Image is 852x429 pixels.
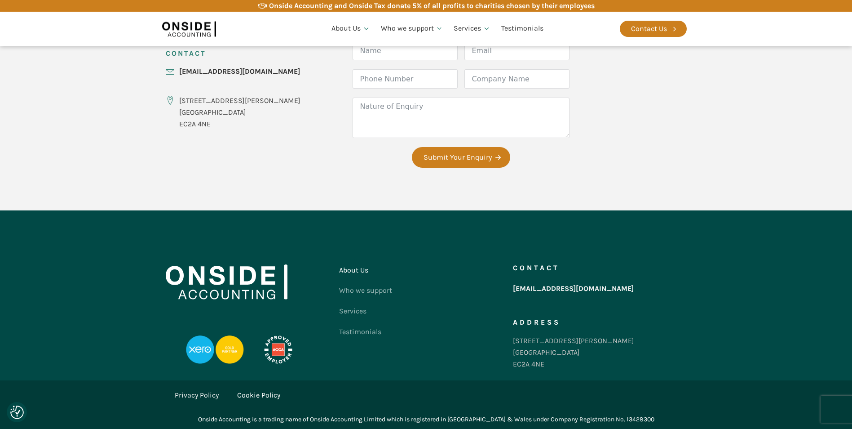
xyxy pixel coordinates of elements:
input: Email [464,41,569,60]
a: Testimonials [339,322,392,342]
div: [STREET_ADDRESS][PERSON_NAME] [GEOGRAPHIC_DATA] EC2A 4NE [513,335,634,370]
img: Onside Accounting [162,18,216,39]
img: Revisit consent button [10,406,24,419]
h5: Contact [513,264,560,272]
div: Onside Accounting is a trading name of Onside Accounting Limited which is registered in [GEOGRAPH... [198,415,654,425]
button: Consent Preferences [10,406,24,419]
h5: Address [513,319,561,326]
input: Phone Number [353,69,458,89]
a: About Us [326,13,375,44]
h3: CONTACT [166,41,206,66]
div: [STREET_ADDRESS][PERSON_NAME] [GEOGRAPHIC_DATA] EC2A 4NE [179,95,300,130]
a: Who we support [375,13,449,44]
a: Testimonials [496,13,549,44]
a: About Us [339,260,392,281]
a: [EMAIL_ADDRESS][DOMAIN_NAME] [179,66,300,77]
a: Cookie Policy [237,389,280,401]
input: Name [353,41,458,60]
img: Onside Accounting [166,264,287,299]
button: Submit Your Enquiry [412,147,510,168]
input: Company Name [464,69,569,89]
a: Services [448,13,496,44]
textarea: Nature of Enquiry [353,98,569,138]
a: Privacy Policy [175,389,219,401]
a: Who we support [339,280,392,301]
a: Services [339,301,392,322]
a: [EMAIL_ADDRESS][DOMAIN_NAME] [513,281,634,297]
div: Contact Us [631,23,667,35]
img: APPROVED-EMPLOYER-PROFESSIONAL-DEVELOPMENT-REVERSED_LOGO [253,335,303,364]
a: Contact Us [620,21,687,37]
